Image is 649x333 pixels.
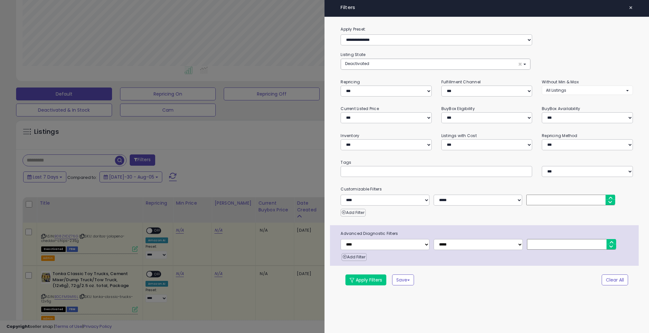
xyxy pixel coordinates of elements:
[341,79,360,85] small: Repricing
[336,230,638,237] span: Advanced Diagnostic Filters
[342,253,366,261] button: Add Filter
[518,61,522,68] span: ×
[441,106,475,111] small: BuyBox Eligibility
[345,274,386,285] button: Apply Filters
[542,133,578,138] small: Repricing Method
[341,133,359,138] small: Inventory
[542,106,580,111] small: BuyBox Availability
[341,106,379,111] small: Current Listed Price
[629,3,633,12] span: ×
[336,26,637,33] label: Apply Preset:
[341,5,633,10] h4: Filters
[441,133,477,138] small: Listings with Cost
[542,86,633,95] button: All Listings
[336,159,637,166] small: Tags
[336,186,637,193] small: Customizable Filters
[341,209,365,217] button: Add Filter
[546,88,566,93] span: All Listings
[341,52,365,57] small: Listing State
[602,274,628,285] button: Clear All
[441,79,481,85] small: Fulfillment Channel
[345,61,369,66] span: Deactivated
[542,79,579,85] small: Without Min & Max
[341,59,530,69] button: Deactivated ×
[626,3,635,12] button: ×
[392,274,414,285] button: Save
